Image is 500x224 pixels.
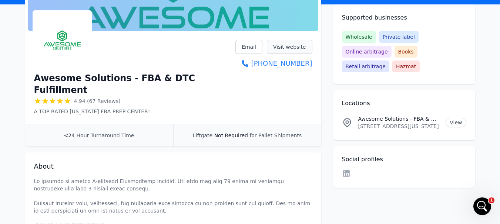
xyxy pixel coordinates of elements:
div: user says… [6,134,142,166]
span: Private label [379,31,419,43]
button: Home [116,3,130,17]
img: Awesome Solutions - FBA & DTC Fulfillment [34,12,90,68]
div: Hey, there! Are you looking to get in touch with a prep center? [12,37,115,51]
p: Awesome Solutions - FBA & DTC Fulfillment Location [358,115,440,123]
img: Profile image for Finn [21,4,33,16]
div: Do you accept Amazon FBA removal shipments? [27,134,142,158]
div: Hey, there! Are you looking to get in touch with a prep center?If so, you'll need to get in touch... [6,32,121,121]
span: Hazmat [392,61,420,72]
a: [DOMAIN_NAME] [24,77,67,83]
p: Active in the last 15m [36,9,89,17]
h1: [PERSON_NAME] [36,4,84,9]
iframe: To enrich screen reader interactions, please activate Accessibility in Grammarly extension settings [473,197,491,215]
button: Send a message… [127,156,139,168]
span: for Pallet Shipments [249,132,302,138]
a: View [446,118,466,127]
textarea: Message… [6,144,142,156]
span: Wholesale [342,31,376,43]
b: [PERSON_NAME] [32,18,73,23]
div: If so, you'll need to get in touch with them directly through the contact details listed on their... [12,55,115,84]
h2: Locations [342,99,466,108]
h1: Awesome Solutions - FBA & DTC Fulfillment [34,72,236,96]
button: Start recording [47,159,53,165]
p: A TOP RATED [US_STATE] FBA PREP CENTER! [34,108,236,115]
a: [PHONE_NUMBER] [235,58,312,69]
span: Hour Turnaround Time [77,132,134,138]
div: Finn says… [6,32,142,134]
span: 1 [489,197,494,203]
img: Profile image for Finn [22,17,30,24]
button: Upload attachment [11,159,17,165]
span: Liftgate [193,132,212,138]
button: Gif picker [35,159,41,165]
span: <24 [64,132,75,138]
span: Books [395,46,417,58]
div: Close [130,3,143,16]
h2: Social profiles [342,155,466,164]
a: Visit website [267,40,312,54]
p: [STREET_ADDRESS][US_STATE] [358,123,440,130]
div: [PERSON_NAME] • 6m ago [12,123,71,127]
div: Finn says… [6,15,142,32]
div: We're Aura Repricing and we do repricing for Amazon sellers. If you have any questions regarding ... [12,88,115,117]
span: Online arbitrage [342,46,392,58]
span: 4.94 (67 Reviews) [74,97,121,105]
h2: About [34,161,312,172]
span: Retail arbitrage [342,61,389,72]
span: Not Required [214,132,248,138]
a: Email [235,40,262,54]
div: Do you accept Amazon FBA removal shipments? [33,139,136,153]
button: Emoji picker [23,159,29,165]
div: joined the conversation [32,17,126,24]
h2: Supported businesses [342,13,466,22]
button: go back [5,3,19,17]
